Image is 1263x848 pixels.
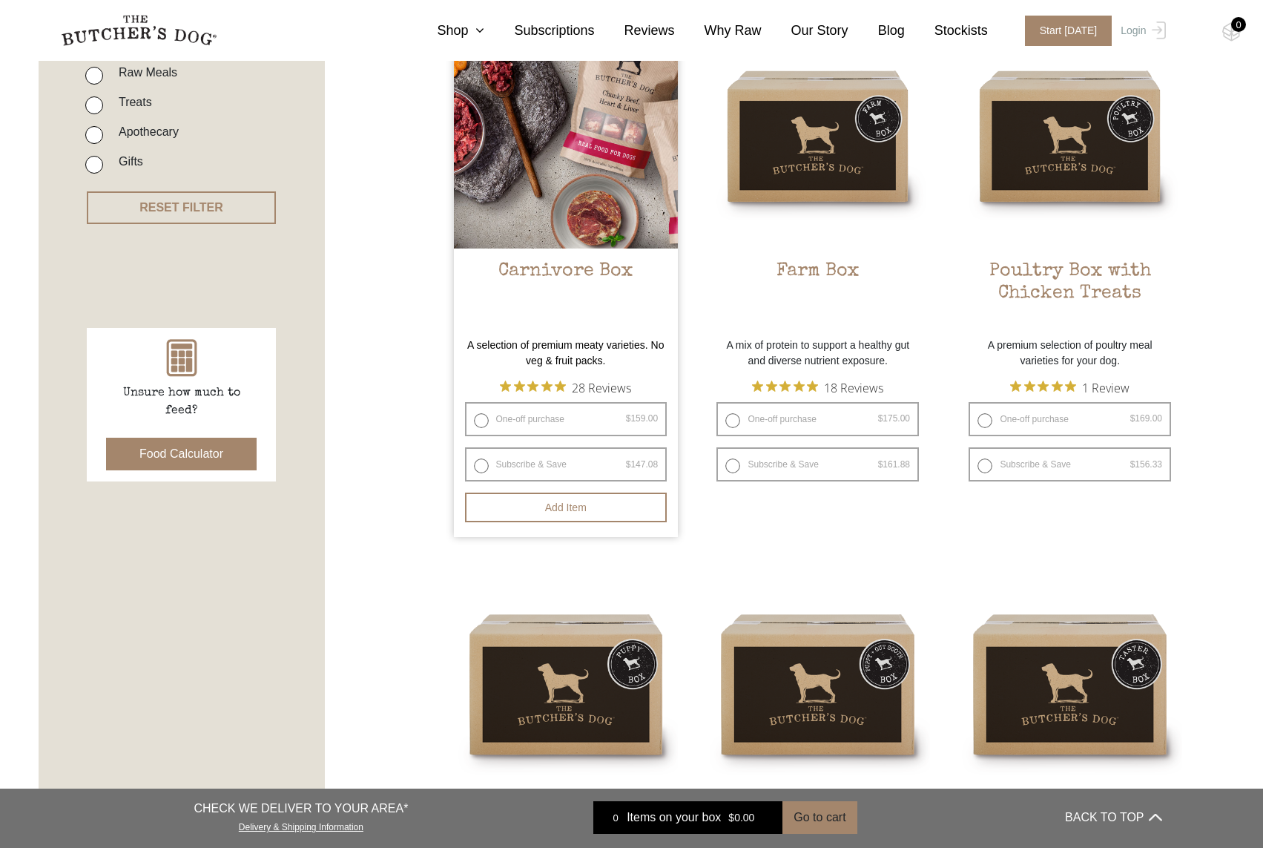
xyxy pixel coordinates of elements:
[957,260,1182,330] h2: Poultry Box with Chicken Treats
[407,21,484,41] a: Shop
[108,384,256,420] p: Unsure how much to feed?
[111,92,152,112] label: Treats
[848,21,905,41] a: Blog
[194,800,408,818] p: CHECK WE DELIVER TO YOUR AREA*
[593,801,782,834] a: 0 Items on your box $0.00
[1130,459,1162,470] bdi: 156.33
[878,413,883,424] span: $
[782,801,857,834] button: Go to cart
[728,812,754,824] bdi: 0.00
[1065,800,1161,835] button: BACK TO TOP
[705,24,930,249] img: Farm Box
[484,21,594,41] a: Subscriptions
[705,572,930,797] img: Puppy Box Plus Gut Soothe 52g
[604,810,627,825] div: 0
[878,459,883,470] span: $
[1082,376,1130,398] span: 1 Review
[1231,17,1246,32] div: 0
[878,413,910,424] bdi: 175.00
[1010,16,1118,46] a: Start [DATE]
[572,376,631,398] span: 28 Reviews
[752,376,883,398] button: Rated 4.9 out of 5 stars from 18 reviews. Jump to reviews.
[87,191,276,224] button: RESET FILTER
[1130,413,1135,424] span: $
[957,24,1182,249] img: Poultry Box with Chicken Treats
[969,402,1171,436] label: One-off purchase
[1025,16,1112,46] span: Start [DATE]
[705,338,930,369] p: A mix of protein to support a healthy gut and diverse nutrient exposure.
[1222,22,1241,42] img: TBD_Cart-Empty.png
[465,402,667,436] label: One-off purchase
[905,21,988,41] a: Stockists
[454,260,679,330] h2: Carnivore Box
[705,260,930,330] h2: Farm Box
[716,447,919,481] label: Subscribe & Save
[957,338,1182,369] p: A premium selection of poultry meal varieties for your dog.
[824,376,883,398] span: 18 Reviews
[1117,16,1165,46] a: Login
[239,818,363,832] a: Delivery & Shipping Information
[969,447,1171,481] label: Subscribe & Save
[595,21,675,41] a: Reviews
[626,413,658,424] bdi: 159.00
[716,402,919,436] label: One-off purchase
[626,459,658,470] bdi: 147.08
[1130,459,1135,470] span: $
[454,338,679,369] p: A selection of premium meaty varieties. No veg & fruit packs.
[454,572,679,797] img: Puppy Box
[465,493,667,522] button: Add item
[705,24,930,330] a: Farm BoxFarm Box
[1130,413,1162,424] bdi: 169.00
[626,413,631,424] span: $
[626,459,631,470] span: $
[957,572,1182,797] img: Taster Box
[728,812,734,824] span: $
[500,376,631,398] button: Rated 4.9 out of 5 stars from 28 reviews. Jump to reviews.
[1010,376,1130,398] button: Rated 5 out of 5 stars from 1 reviews. Jump to reviews.
[465,447,667,481] label: Subscribe & Save
[111,151,143,171] label: Gifts
[957,24,1182,330] a: Poultry Box with Chicken TreatsPoultry Box with Chicken Treats
[762,21,848,41] a: Our Story
[106,438,257,470] button: Food Calculator
[627,809,721,826] span: Items on your box
[675,21,762,41] a: Why Raw
[111,62,177,82] label: Raw Meals
[111,122,179,142] label: Apothecary
[454,24,679,330] a: Carnivore Box
[878,459,910,470] bdi: 161.88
